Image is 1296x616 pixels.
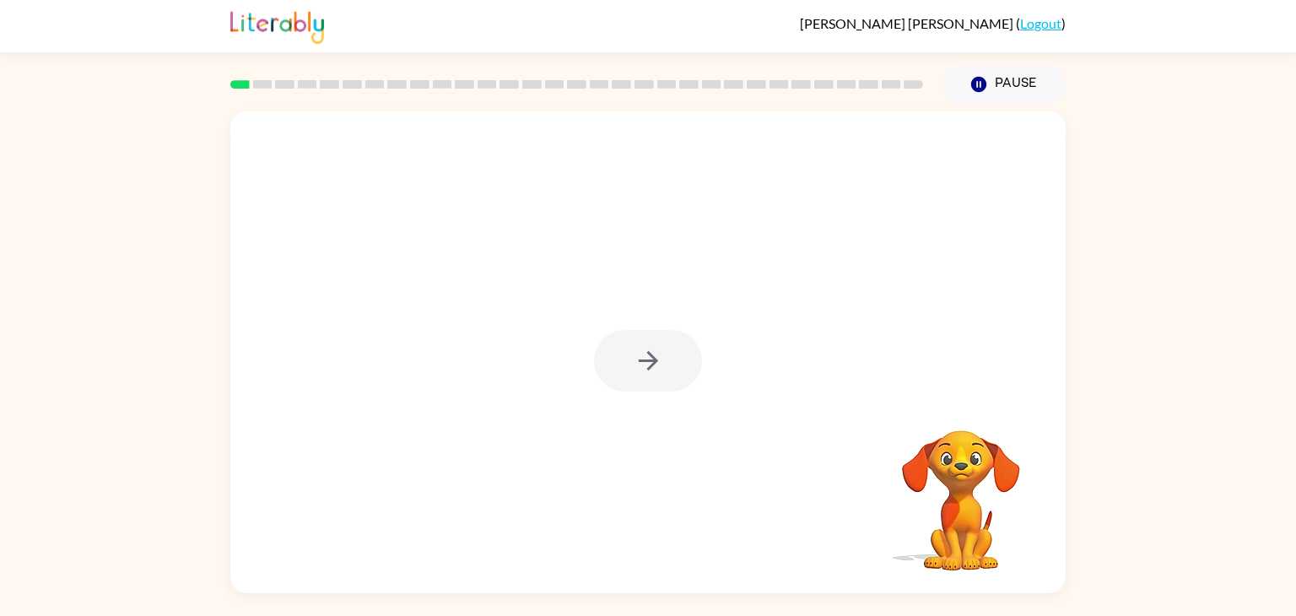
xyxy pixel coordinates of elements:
a: Logout [1020,15,1061,31]
span: [PERSON_NAME] [PERSON_NAME] [800,15,1016,31]
img: Literably [230,7,324,44]
div: ( ) [800,15,1066,31]
video: Your browser must support playing .mp4 files to use Literably. Please try using another browser. [877,404,1045,573]
button: Pause [943,65,1066,104]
